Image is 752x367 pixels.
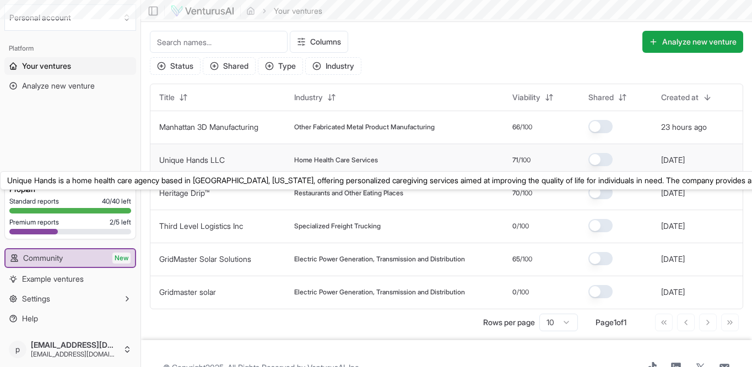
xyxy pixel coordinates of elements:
[294,156,378,165] span: Home Health Care Services
[159,188,209,199] button: Heritage Drip™
[159,287,216,298] button: Gridmaster solar
[596,317,614,327] span: Page
[517,222,529,231] span: /100
[6,249,135,267] a: CommunityNew
[31,350,118,359] span: [EMAIL_ADDRESS][DOMAIN_NAME]
[159,155,225,165] a: Unique Hands LLC
[110,218,131,227] span: 2 / 5 left
[258,57,303,75] button: Type
[159,92,175,103] span: Title
[22,80,95,91] span: Analyze new venture
[102,197,131,206] span: 40 / 40 left
[614,317,616,327] span: 1
[512,92,540,103] span: Viability
[294,92,323,103] span: Industry
[520,123,532,132] span: /100
[22,313,38,324] span: Help
[661,122,707,133] button: 23 hours ago
[661,254,685,265] button: [DATE]
[112,253,131,264] span: New
[4,77,136,95] a: Analyze new venture
[9,218,59,227] span: Premium reports
[159,254,251,264] a: GridMaster Solar Solutions
[624,317,626,327] span: 1
[159,188,209,198] a: Heritage Drip™
[517,288,529,297] span: /100
[290,31,348,53] button: Columns
[294,189,403,198] span: Restaurants and Other Eating Places
[661,221,685,232] button: [DATE]
[294,255,465,264] span: Electric Power Generation, Transmission and Distribution
[159,122,258,133] button: Manhattan 3D Manufacturing
[31,340,118,350] span: [EMAIL_ADDRESS][DOMAIN_NAME]
[661,188,685,199] button: [DATE]
[4,270,136,288] a: Example ventures
[654,89,718,106] button: Created at
[582,89,634,106] button: Shared
[23,253,63,264] span: Community
[159,221,243,232] button: Third Level Logistics Inc
[305,57,361,75] button: Industry
[4,40,136,57] div: Platform
[150,57,201,75] button: Status
[294,288,465,297] span: Electric Power Generation, Transmission and Distribution
[159,287,216,297] a: Gridmaster solar
[22,61,71,72] span: Your ventures
[661,287,685,298] button: [DATE]
[4,336,136,363] button: p[EMAIL_ADDRESS][DOMAIN_NAME][EMAIL_ADDRESS][DOMAIN_NAME]
[294,222,381,231] span: Specialized Freight Trucking
[512,255,520,264] span: 65
[294,123,435,132] span: Other Fabricated Metal Product Manufacturing
[518,156,531,165] span: /100
[159,254,251,265] button: GridMaster Solar Solutions
[4,290,136,308] button: Settings
[512,123,520,132] span: 66
[512,288,517,297] span: 0
[661,92,699,103] span: Created at
[520,255,532,264] span: /100
[288,89,343,106] button: Industry
[520,189,532,198] span: /100
[483,317,535,328] p: Rows per page
[9,197,59,206] span: Standard reports
[512,222,517,231] span: 0
[512,189,520,198] span: 70
[159,221,243,231] a: Third Level Logistics Inc
[22,293,50,304] span: Settings
[153,89,194,106] button: Title
[22,273,84,284] span: Example ventures
[588,92,614,103] span: Shared
[150,31,288,53] input: Search names...
[512,156,518,165] span: 71
[616,317,624,327] span: of
[9,341,26,358] span: p
[506,89,560,106] button: Viability
[4,310,136,327] a: Help
[203,57,256,75] button: Shared
[661,155,685,166] button: [DATE]
[159,155,225,166] button: Unique Hands LLC
[642,31,743,53] button: Analyze new venture
[4,57,136,75] a: Your ventures
[159,122,258,132] a: Manhattan 3D Manufacturing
